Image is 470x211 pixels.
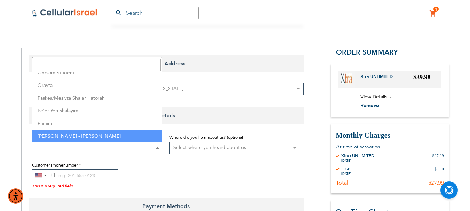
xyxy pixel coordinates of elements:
[8,188,23,204] div: Accessibility Menu
[341,172,356,176] div: [DATE] - -
[341,153,374,159] div: Xtra : UNLIMITED
[32,92,162,105] li: Paskes/Mesivta Sha'ar Hatorah
[341,159,374,163] div: [DATE] - -
[32,117,162,130] li: Pninim
[341,73,352,84] img: Xtra UNLIMITED
[29,55,304,72] span: Billing Address
[32,130,162,143] li: [PERSON_NAME] - [PERSON_NAME]
[336,48,398,57] span: Order Summary
[29,107,304,124] span: Details
[413,74,431,81] span: $39.98
[32,105,162,117] li: Pe'er Yerushalayim
[34,59,161,71] input: Search
[32,67,162,80] li: Ohrsom Student
[32,79,162,92] li: Orayta
[429,179,444,186] div: $27.99
[112,7,199,19] input: Search
[32,183,74,189] span: This is a required field.
[336,144,444,150] p: At time of activation
[50,171,56,180] div: +1
[435,7,437,12] span: 1
[169,135,244,140] span: Where did you hear about us? (optional)
[360,74,398,85] a: Xtra UNLIMITED
[336,179,348,186] div: Total
[341,166,356,172] div: 5 GB
[360,94,387,100] span: View Details
[32,169,118,181] input: e.g. 201-555-0123
[429,9,437,18] a: 1
[360,102,379,109] span: Remove
[32,9,98,17] img: Cellular Israel Logo
[432,153,444,163] div: $27.99
[32,170,56,181] button: Selected country
[32,162,78,168] span: Customer Phonenumber
[435,166,444,176] div: $0.00
[336,131,444,140] h3: Monthly Charges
